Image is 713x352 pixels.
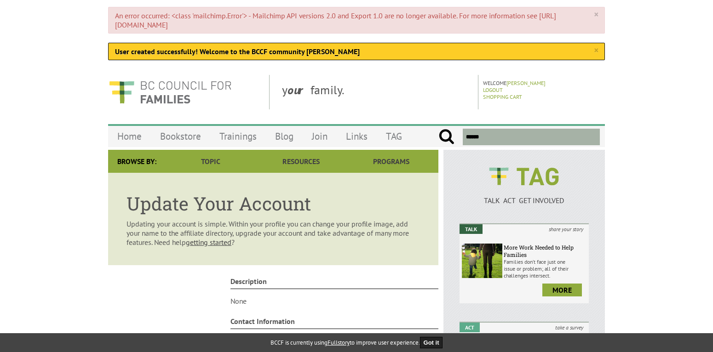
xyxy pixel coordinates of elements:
[108,173,438,265] article: Updating your account is simple. Within your profile you can change your profile image, add your ...
[151,125,210,147] a: Bookstore
[328,339,350,346] a: Fullstory
[108,43,605,60] div: User created successfully! Welcome to the BCCF community [PERSON_NAME]
[483,93,522,100] a: Shopping Cart
[460,187,589,205] a: TALK ACT GET INVOLVED
[230,333,267,346] span: Address
[230,277,439,289] h4: Description
[460,323,480,332] em: Act
[504,244,586,258] h6: More Work Needed to Help Families
[337,125,377,147] a: Links
[287,82,310,97] strong: our
[377,125,411,147] a: TAG
[346,150,437,173] a: Programs
[108,7,605,34] div: An error occurred: <class 'mailchimp.Error'> - Mailchimp API versions 2.0 and Export 1.0 are no l...
[186,238,231,247] a: getting started
[126,191,420,216] h1: Update Your Account
[550,323,589,332] i: take a survey
[483,159,565,194] img: BCCF's TAG Logo
[438,129,454,145] input: Submit
[460,224,483,234] em: Talk
[594,46,598,55] a: ×
[543,224,589,234] i: share your story
[108,125,151,147] a: Home
[266,125,303,147] a: Blog
[420,337,443,348] button: Got it
[542,284,582,296] a: more
[256,150,346,173] a: Resources
[108,75,232,109] img: BC Council for FAMILIES
[230,317,439,329] h4: Contact Information
[275,75,478,109] div: y family.
[210,125,266,147] a: Trainings
[504,258,586,279] p: Families don’t face just one issue or problem; all of their challenges intersect.
[483,86,503,93] a: Logout
[108,150,166,173] div: Browse By:
[506,79,546,86] a: [PERSON_NAME]
[483,79,602,86] p: Welcome
[166,150,256,173] a: Topic
[230,296,439,306] p: None
[460,196,589,205] p: TALK ACT GET INVOLVED
[303,125,337,147] a: Join
[594,10,598,19] a: ×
